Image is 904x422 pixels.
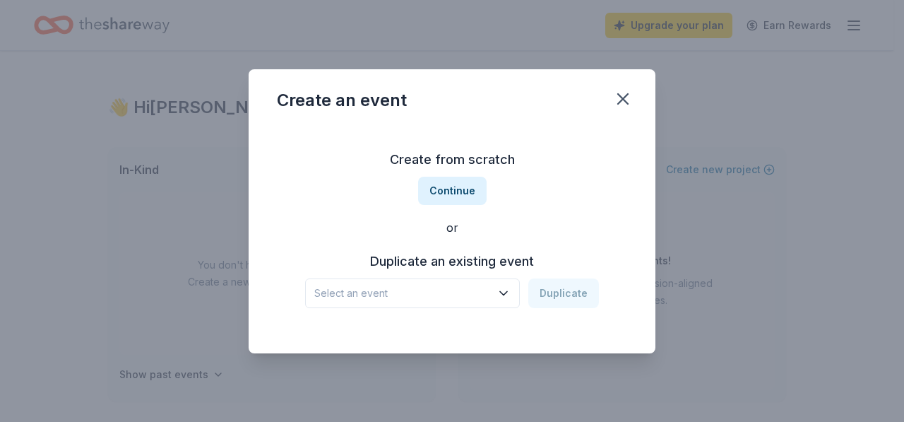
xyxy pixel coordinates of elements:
[305,250,599,273] h3: Duplicate an existing event
[418,177,487,205] button: Continue
[314,285,491,302] span: Select an event
[277,219,627,236] div: or
[277,89,407,112] div: Create an event
[305,279,520,308] button: Select an event
[277,148,627,171] h3: Create from scratch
